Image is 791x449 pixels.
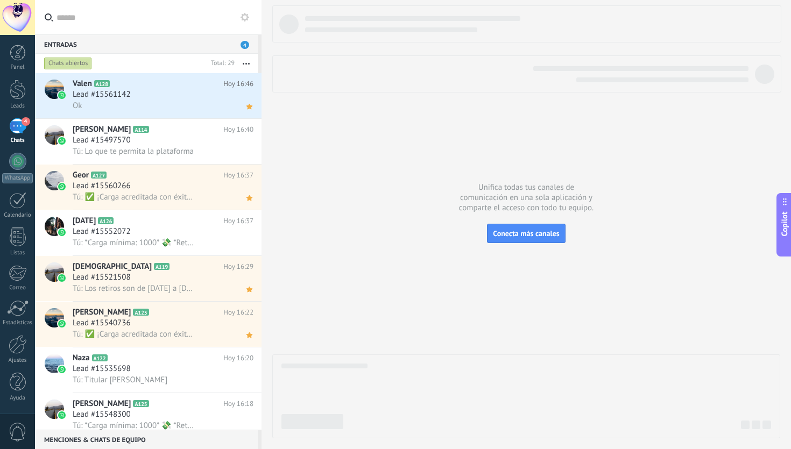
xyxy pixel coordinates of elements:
[35,347,262,393] a: avatariconNazaA122Hoy 16:20Lead #15535698Tú: Titular [PERSON_NAME]
[73,238,194,248] span: Tú: *Carga mínima: 1000* 💸 *Retiros todo el tiempo, incluso feriados.* 💰 *Retiros sin límite.* 🎁 ...
[154,263,169,270] span: A119
[73,101,82,111] span: Ok
[35,210,262,255] a: avataricon[DATE]A126Hoy 16:37Lead #15552072Tú: *Carga mínima: 1000* 💸 *Retiros todo el tiempo, in...
[2,137,33,144] div: Chats
[223,124,253,135] span: Hoy 16:40
[73,89,131,100] span: Lead #15561142
[73,216,96,226] span: [DATE]
[73,283,194,294] span: Tú: Los retiros son de [DATE] a [DATE] de 9am a 12 del mediodia por nuestro instagram: retiros.bl...
[223,307,253,318] span: Hoy 16:22
[223,170,253,181] span: Hoy 16:37
[73,318,131,329] span: Lead #15540736
[92,354,108,361] span: A122
[58,411,66,419] img: icon
[223,398,253,409] span: Hoy 16:18
[35,119,262,164] a: avataricon[PERSON_NAME]A114Hoy 16:40Lead #15497570Tú: Lo que te permita la plataforma
[493,229,559,238] span: Conecta más canales
[35,256,262,301] a: avataricon[DEMOGRAPHIC_DATA]A119Hoy 16:29Lead #15521508Tú: Los retiros son de [DATE] a [DATE] de ...
[73,329,194,339] span: Tú: ✅ ¡Carga acreditada con éxito! 👉 *A partir de ahora, para tus próximas cargas escribinos dire...
[73,146,194,156] span: Tú: Lo que te permita la plataforma
[58,320,66,327] img: icon
[35,73,262,118] a: avatariconValenA128Hoy 16:46Lead #15561142Ok
[73,79,92,89] span: Valen
[22,117,30,126] span: 4
[35,430,258,449] div: Menciones & Chats de equipo
[35,393,262,438] a: avataricon[PERSON_NAME]A125Hoy 16:18Lead #15548300Tú: *Carga mínima: 1000* 💸 *Retiros todo el tie...
[73,135,131,146] span: Lead #15497570
[2,395,33,402] div: Ayuda
[73,398,131,409] span: [PERSON_NAME]
[207,58,235,69] div: Total: 29
[58,274,66,282] img: icon
[58,137,66,145] img: icon
[73,272,131,283] span: Lead #15521508
[2,319,33,326] div: Estadísticas
[133,309,149,316] span: A123
[73,364,131,374] span: Lead #15535698
[223,261,253,272] span: Hoy 16:29
[73,181,131,191] span: Lead #15560266
[2,173,33,183] div: WhatsApp
[58,183,66,190] img: icon
[58,229,66,236] img: icon
[2,357,33,364] div: Ajustes
[91,172,107,179] span: A127
[73,307,131,318] span: [PERSON_NAME]
[779,211,790,236] span: Copilot
[235,54,258,73] button: Más
[73,353,90,364] span: Naza
[487,224,565,243] button: Conecta más canales
[73,192,194,202] span: Tú: ✅ ¡Carga acreditada con éxito! 👉 *A partir de ahora, para tus próximas cargas escribinos dire...
[58,91,66,99] img: icon
[2,64,33,71] div: Panel
[73,170,89,181] span: Geor
[223,79,253,89] span: Hoy 16:46
[223,216,253,226] span: Hoy 16:37
[35,34,258,54] div: Entradas
[133,400,149,407] span: A125
[58,366,66,373] img: icon
[73,261,152,272] span: [DEMOGRAPHIC_DATA]
[2,103,33,110] div: Leads
[73,409,131,420] span: Lead #15548300
[44,57,92,70] div: Chats abiertos
[35,165,262,210] a: avatariconGeorA127Hoy 16:37Lead #15560266Tú: ✅ ¡Carga acreditada con éxito! 👉 *A partir de ahora,...
[2,212,33,219] div: Calendario
[2,284,33,291] div: Correo
[241,41,249,49] span: 4
[73,226,131,237] span: Lead #15552072
[133,126,149,133] span: A114
[98,217,114,224] span: A126
[35,302,262,347] a: avataricon[PERSON_NAME]A123Hoy 16:22Lead #15540736Tú: ✅ ¡Carga acreditada con éxito! 👉 *A partir ...
[2,250,33,256] div: Listas
[73,421,194,431] span: Tú: *Carga mínima: 1000* 💸 *Retiros todo el tiempo, incluso feriados.* 💰 *Retiros sin límite.* 🎁 ...
[73,375,167,385] span: Tú: Titular [PERSON_NAME]
[223,353,253,364] span: Hoy 16:20
[94,80,110,87] span: A128
[73,124,131,135] span: [PERSON_NAME]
